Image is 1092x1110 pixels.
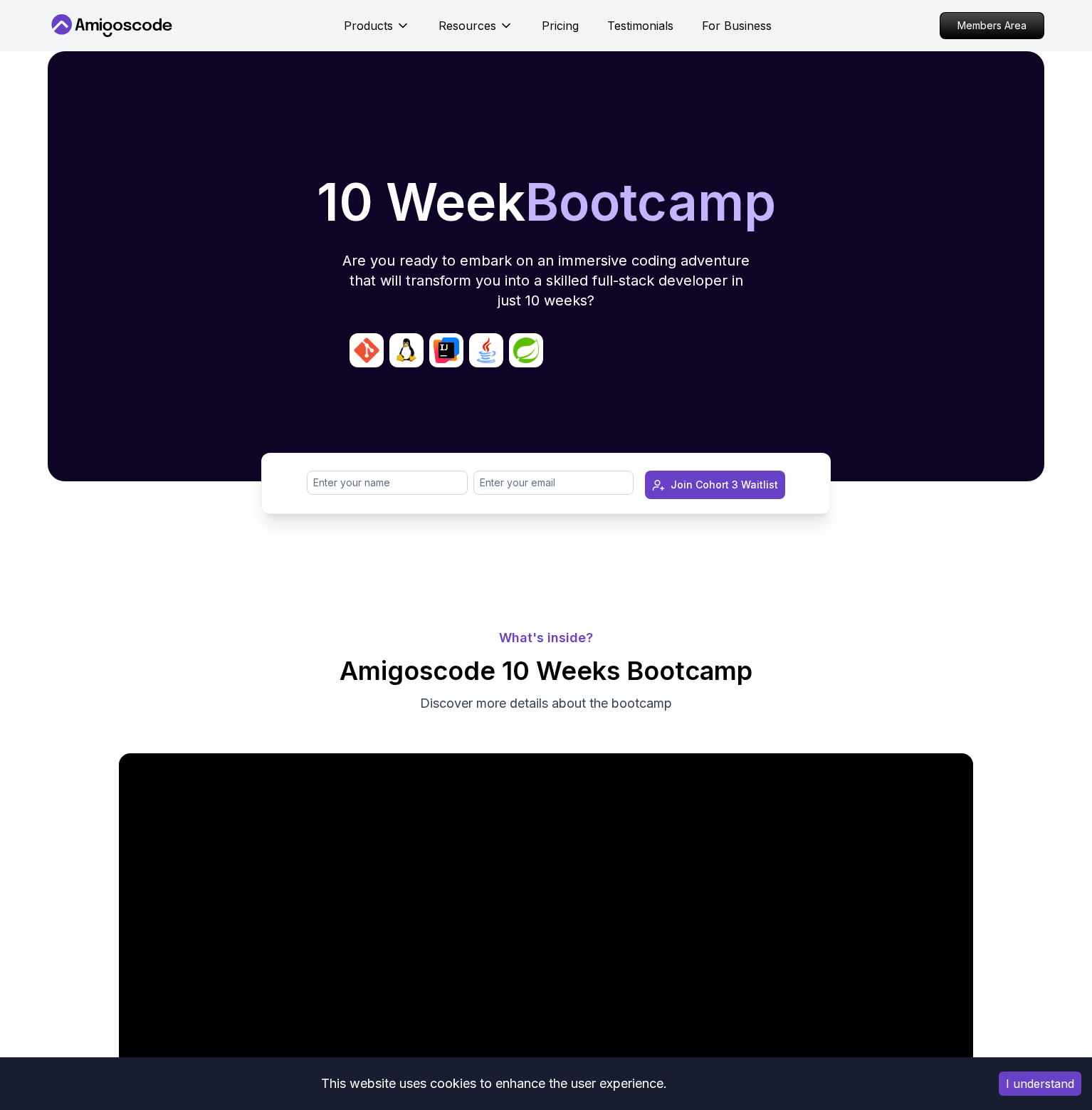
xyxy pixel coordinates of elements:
img: avatar_7 [628,333,662,367]
input: Enter your name [307,471,468,495]
span: Bootcamp [525,171,776,233]
img: avatar_5 [549,333,583,367]
img: avatar_1 [389,333,424,367]
p: Resources [439,17,496,34]
p: Members Area [940,13,1044,38]
img: avatar_2 [429,333,463,367]
button: Resources [439,17,513,46]
p: Are you ready to embark on an immersive coding adventure that will transform you into a skilled f... [341,251,751,310]
img: avatar_9 [707,332,741,366]
a: Members Area [940,12,1044,39]
a: Pricing [542,17,579,34]
div: Join Cohort 3 Waitlist [671,478,778,492]
a: Testimonials [607,17,673,34]
img: avatar_8 [668,333,702,367]
p: Products [344,17,393,34]
input: Enter your email [473,471,634,495]
p: Discover more details about the bootcamp [307,693,785,713]
img: avatar_4 [509,333,543,367]
h1: 10 Week [53,177,1039,228]
a: For Business [702,17,772,34]
img: avatar_3 [469,333,503,367]
img: avatar_0 [350,333,384,367]
button: Products [344,17,410,46]
button: Accept cookies [999,1072,1081,1096]
img: avatar_6 [589,333,623,367]
div: This website uses cookies to enhance the user experience. [11,1068,977,1099]
button: Join Cohort 3 Waitlist [645,471,785,499]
